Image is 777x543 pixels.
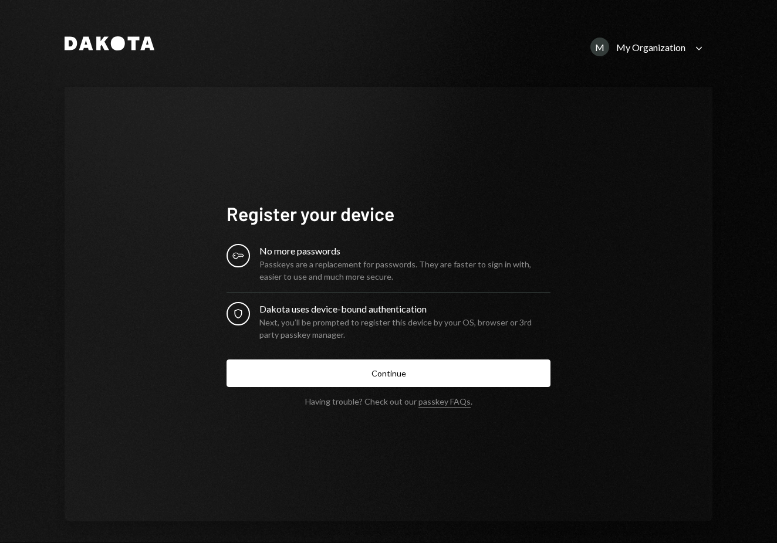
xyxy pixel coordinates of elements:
div: Next, you’ll be prompted to register this device by your OS, browser or 3rd party passkey manager. [259,316,550,341]
div: Dakota uses device-bound authentication [259,302,550,316]
div: No more passwords [259,244,550,258]
div: M [590,38,609,56]
button: Continue [227,359,550,387]
div: Passkeys are a replacement for passwords. They are faster to sign in with, easier to use and much... [259,258,550,283]
div: My Organization [616,42,685,53]
a: passkey FAQs [418,396,471,408]
div: Having trouble? Check out our . [305,396,472,406]
h1: Register your device [227,202,550,225]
